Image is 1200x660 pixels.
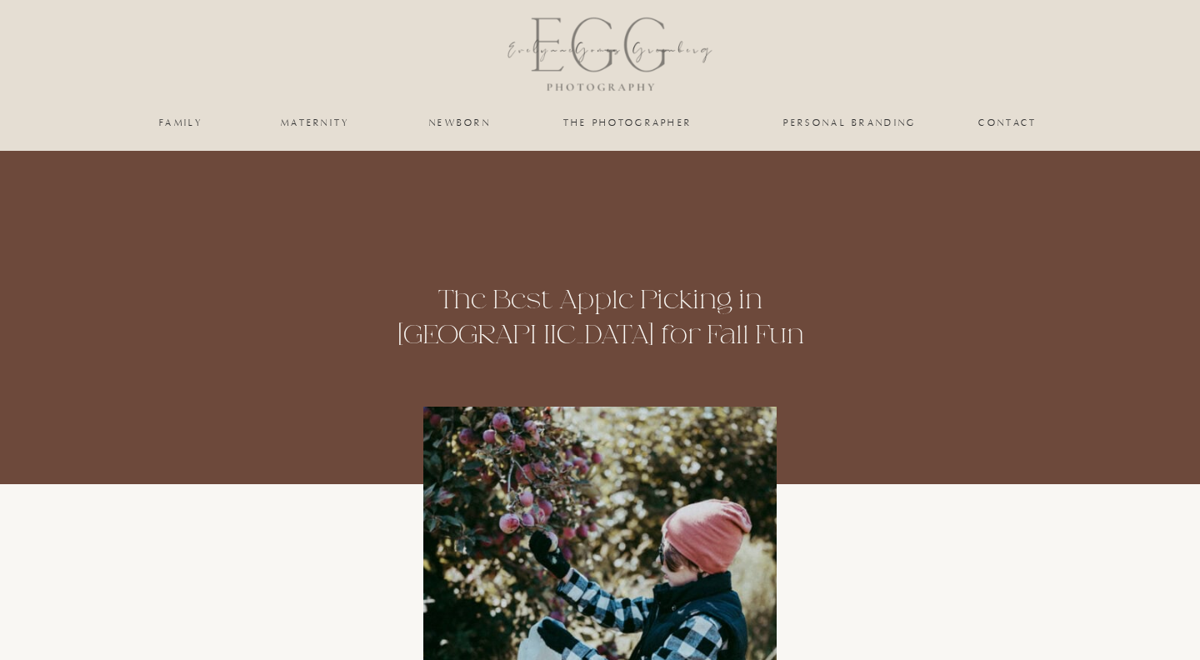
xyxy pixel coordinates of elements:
[281,117,349,127] a: maternity
[544,117,711,127] a: the photographer
[782,117,918,127] a: personal branding
[147,117,215,127] a: family
[351,282,849,352] h1: The Best Apple Picking in [GEOGRAPHIC_DATA] for Fall Fun
[426,117,494,127] a: newborn
[978,117,1037,127] a: Contact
